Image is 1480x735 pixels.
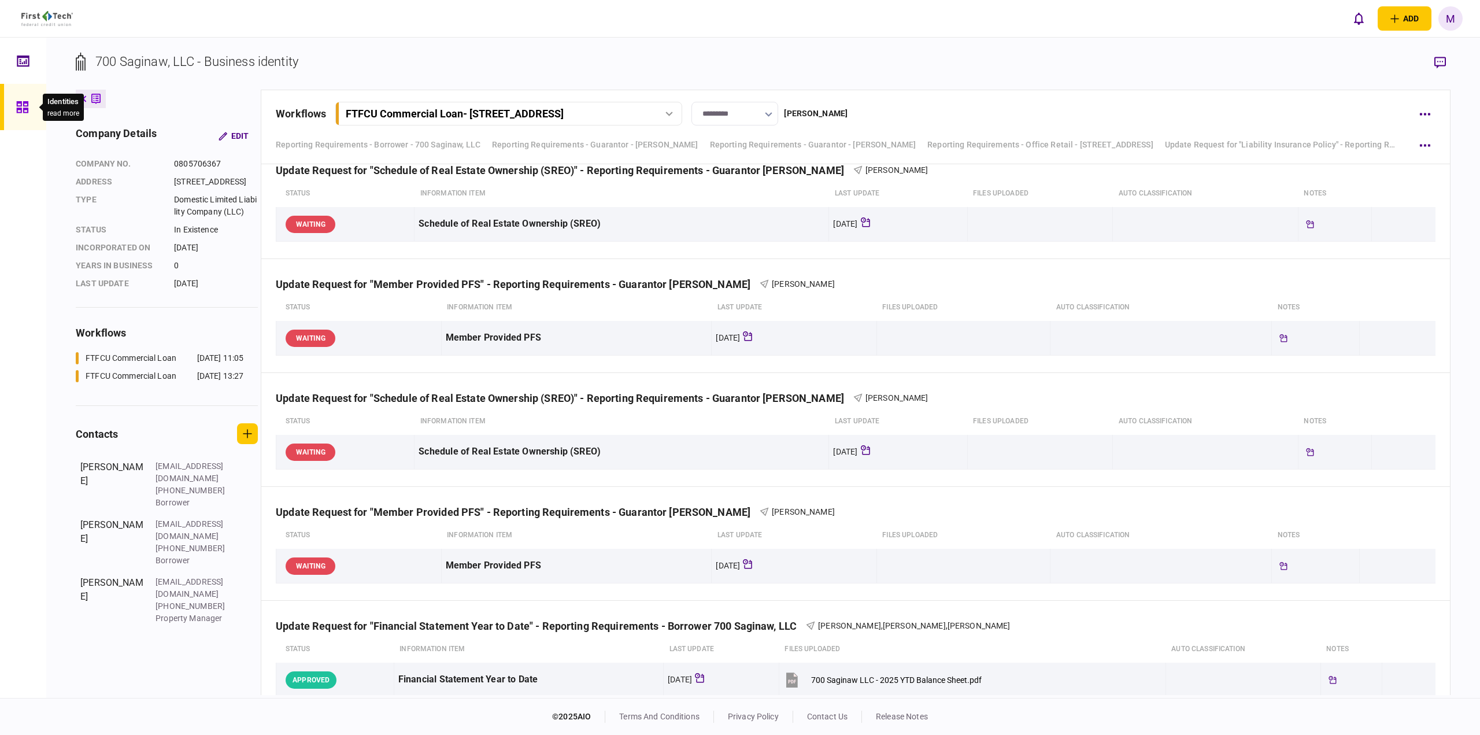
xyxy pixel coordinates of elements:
div: Borrower [156,555,231,567]
button: open adding identity options [1378,6,1431,31]
div: [DATE] 11:05 [197,352,244,364]
div: Financial Statement Year to Date [398,667,659,693]
span: [PERSON_NAME] [883,621,946,630]
button: M [1438,6,1463,31]
th: auto classification [1050,294,1272,321]
div: Member Provided PFS [446,553,708,579]
th: auto classification [1165,636,1320,663]
th: Information item [415,180,829,207]
div: company details [76,125,157,146]
div: Update Request for "Member Provided PFS" - Reporting Requirements - Guarantor [PERSON_NAME] [276,506,760,518]
span: [PERSON_NAME] [772,507,835,516]
th: last update [829,408,967,435]
button: read more [47,109,79,117]
a: Update Request for "Liability Insurance Policy" - Reporting Requirements - Office Retail [STREET_... [1165,139,1396,151]
div: © 2025 AIO [552,711,605,723]
th: Files uploaded [876,522,1050,549]
div: incorporated on [76,242,162,254]
div: [DATE] 13:27 [197,370,244,382]
button: FTFCU Commercial Loan- [STREET_ADDRESS] [335,102,682,125]
th: notes [1272,522,1360,549]
th: Files uploaded [876,294,1050,321]
div: In Existence [174,224,258,236]
a: release notes [876,712,928,721]
div: [DATE] [174,242,258,254]
a: Reporting Requirements - Office Retail - [STREET_ADDRESS] [927,139,1153,151]
th: Information item [415,408,829,435]
th: status [276,180,415,207]
span: [PERSON_NAME] [818,621,881,630]
div: [PHONE_NUMBER] [156,542,231,555]
div: last update [76,278,162,290]
th: status [276,522,441,549]
div: [PERSON_NAME] [80,576,144,625]
div: WAITING [286,216,335,233]
div: [EMAIL_ADDRESS][DOMAIN_NAME] [156,460,231,485]
div: Update Request for "Member Provided PFS" - Reporting Requirements - Guarantor [PERSON_NAME] [276,278,760,290]
div: [EMAIL_ADDRESS][DOMAIN_NAME] [156,576,231,600]
div: [PHONE_NUMBER] [156,485,231,497]
div: [PERSON_NAME] [80,518,144,567]
div: [DATE] [833,446,857,457]
a: FTFCU Commercial Loan[DATE] 11:05 [76,352,243,364]
div: Property Manager [156,612,231,625]
div: Schedule of Real Estate Ownership (SREO) [419,439,824,465]
th: last update [712,294,876,321]
div: WAITING [286,557,335,575]
div: [EMAIL_ADDRESS][DOMAIN_NAME] [156,518,231,542]
div: Identities [47,96,79,108]
th: notes [1272,294,1360,321]
button: open notifications list [1346,6,1371,31]
div: contacts [76,426,118,442]
div: workflows [76,325,258,341]
th: last update [829,180,967,207]
a: Reporting Requirements - Borrower - 700 Saginaw, LLC [276,139,480,151]
div: 700 Saginaw LLC - 2025 YTD Balance Sheet.pdf [811,675,982,685]
div: Tickler available [1303,217,1318,232]
button: Edit [209,125,258,146]
button: 700 Saginaw LLC - 2025 YTD Balance Sheet.pdf [783,667,982,693]
div: WAITING [286,330,335,347]
span: , [881,621,883,630]
div: 700 Saginaw, LLC - Business identity [95,52,298,71]
span: [PERSON_NAME] [772,279,835,289]
div: company no. [76,158,162,170]
span: , [946,621,948,630]
th: Information item [441,294,712,321]
th: notes [1298,180,1372,207]
th: last update [712,522,876,549]
div: Domestic Limited Liability Company (LLC) [174,194,258,218]
th: Files uploaded [779,636,1165,663]
div: [PERSON_NAME] [784,108,848,120]
th: status [276,636,394,663]
div: [DATE] [668,674,692,685]
div: Update Request for "Schedule of Real Estate Ownership (SREO)" - Reporting Requirements - Guaranto... [276,392,853,404]
div: 0 [174,260,258,272]
div: years in business [76,260,162,272]
div: Schedule of Real Estate Ownership (SREO) [419,211,824,237]
th: Files uploaded [967,180,1113,207]
div: FTFCU Commercial Loan [86,352,176,364]
a: privacy policy [728,712,779,721]
a: Reporting Requirements - Guarantor - [PERSON_NAME] [710,139,916,151]
div: Tickler available [1276,331,1291,346]
a: terms and conditions [619,712,700,721]
a: FTFCU Commercial Loan[DATE] 13:27 [76,370,243,382]
div: Borrower [156,497,231,509]
div: [PERSON_NAME] [80,460,144,509]
th: notes [1298,408,1372,435]
div: status [76,224,162,236]
th: notes [1320,636,1382,663]
div: address [76,176,162,188]
th: auto classification [1050,522,1272,549]
span: [PERSON_NAME] [865,165,928,175]
div: [DATE] [833,218,857,230]
img: client company logo [21,11,73,26]
div: Update Request for "Schedule of Real Estate Ownership (SREO)" - Reporting Requirements - Guaranto... [276,164,853,176]
div: 0805706367 [174,158,258,170]
div: [DATE] [716,560,740,571]
div: Tickler available [1325,673,1340,688]
div: [DATE] [174,278,258,290]
span: [PERSON_NAME] [865,393,928,402]
div: Tickler available [1303,445,1318,460]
